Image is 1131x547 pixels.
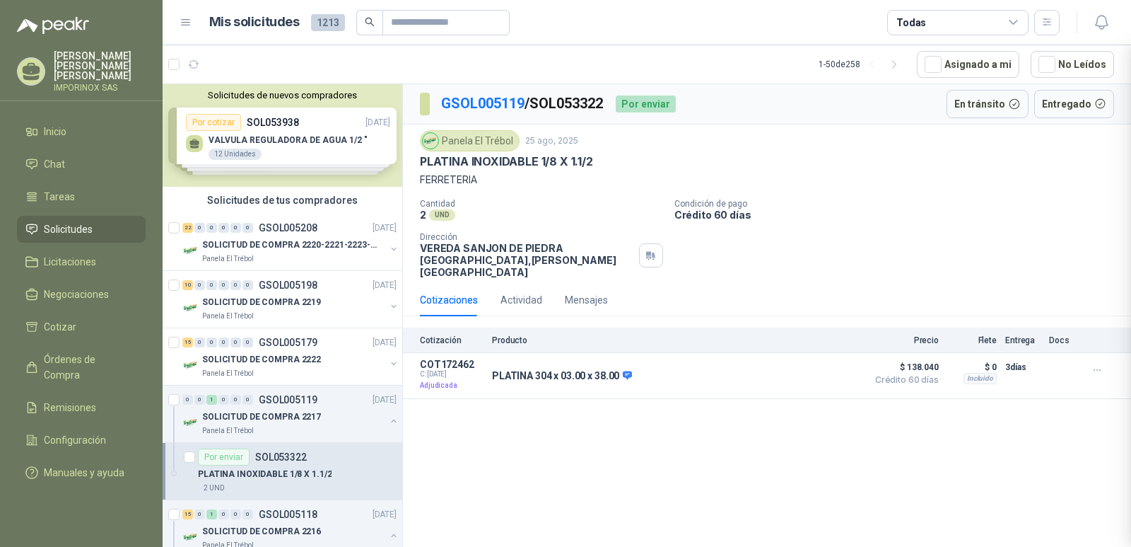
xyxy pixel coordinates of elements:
span: Cotizar [44,319,76,335]
a: Negociaciones [17,281,146,308]
a: Tareas [17,183,146,210]
span: Órdenes de Compra [44,352,132,383]
a: Manuales y ayuda [17,459,146,486]
a: Solicitudes [17,216,146,243]
div: Todas [896,15,926,30]
span: search [365,17,375,27]
span: Chat [44,156,65,172]
a: Remisiones [17,394,146,421]
span: Solicitudes [44,221,93,237]
span: 1213 [311,14,345,31]
a: Chat [17,151,146,178]
h1: Mis solicitudes [209,12,300,33]
a: Órdenes de Compra [17,346,146,388]
span: Licitaciones [44,254,96,270]
span: Manuales y ayuda [44,465,124,480]
span: Tareas [44,189,75,205]
span: Remisiones [44,400,96,415]
a: Inicio [17,118,146,145]
span: Negociaciones [44,287,109,302]
span: Inicio [44,124,66,139]
p: [PERSON_NAME] [PERSON_NAME] [PERSON_NAME] [54,51,146,81]
span: Configuración [44,432,106,448]
img: Logo peakr [17,17,89,34]
p: IMPORINOX SAS [54,84,146,92]
a: Cotizar [17,313,146,340]
a: Licitaciones [17,248,146,275]
a: Configuración [17,427,146,454]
